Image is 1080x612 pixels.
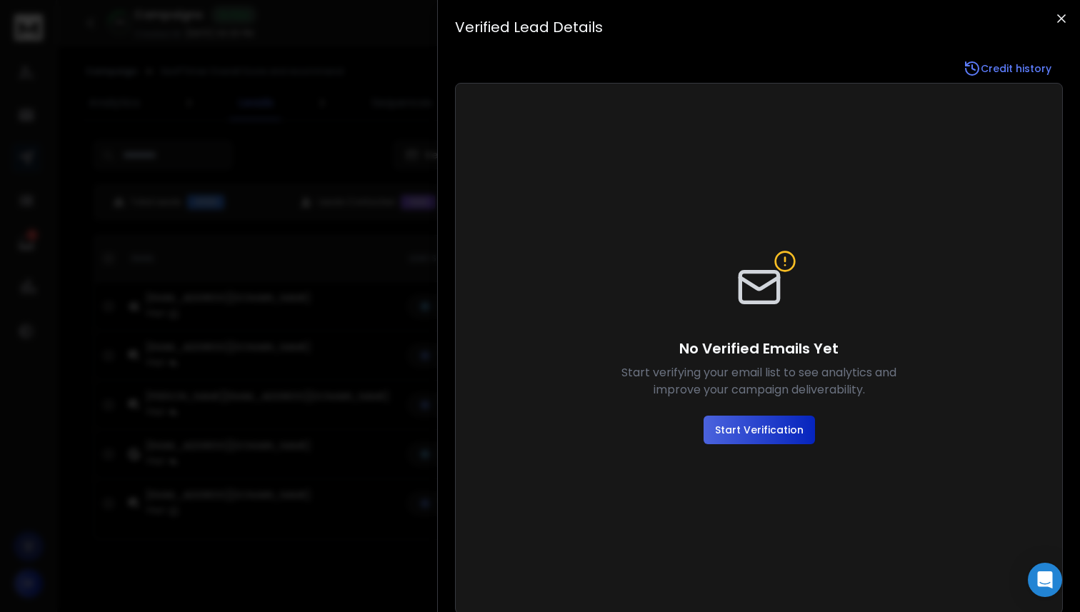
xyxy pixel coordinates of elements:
[1028,563,1062,597] div: Open Intercom Messenger
[952,54,1063,83] a: Credit history
[704,416,815,444] button: Start Verification
[599,338,919,358] h4: No Verified Emails Yet
[455,17,1063,37] h3: Verified Lead Details
[599,364,919,398] p: Start verifying your email list to see analytics and improve your campaign deliverability.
